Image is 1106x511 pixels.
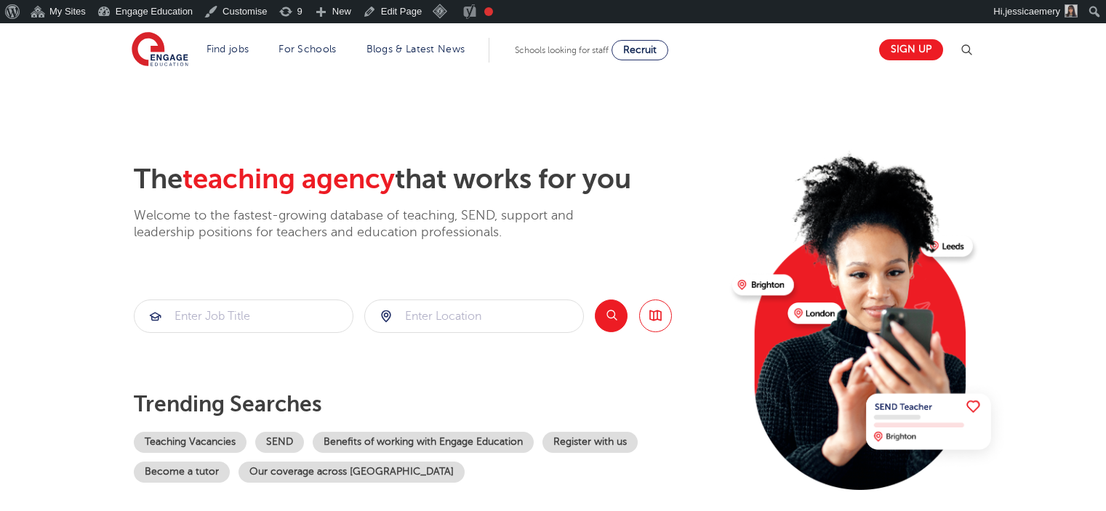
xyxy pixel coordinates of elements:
input: Submit [365,300,583,332]
img: Engage Education [132,32,188,68]
h2: The that works for you [134,163,721,196]
span: teaching agency [183,164,395,195]
div: Needs improvement [484,7,493,16]
span: jessicaemery [1005,6,1060,17]
a: Become a tutor [134,462,230,483]
button: Search [595,299,628,332]
span: Schools looking for staff [515,45,609,55]
a: Benefits of working with Engage Education [313,432,534,453]
a: SEND [255,432,304,453]
p: Trending searches [134,391,721,417]
input: Submit [135,300,353,332]
a: Sign up [879,39,943,60]
a: Our coverage across [GEOGRAPHIC_DATA] [239,462,465,483]
a: Find jobs [207,44,249,55]
a: Recruit [612,40,668,60]
a: Blogs & Latest News [366,44,465,55]
a: For Schools [278,44,336,55]
a: Register with us [542,432,638,453]
div: Submit [134,299,353,333]
p: Welcome to the fastest-growing database of teaching, SEND, support and leadership positions for t... [134,207,614,241]
a: Teaching Vacancies [134,432,247,453]
span: Recruit [623,44,657,55]
div: Submit [364,299,584,333]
